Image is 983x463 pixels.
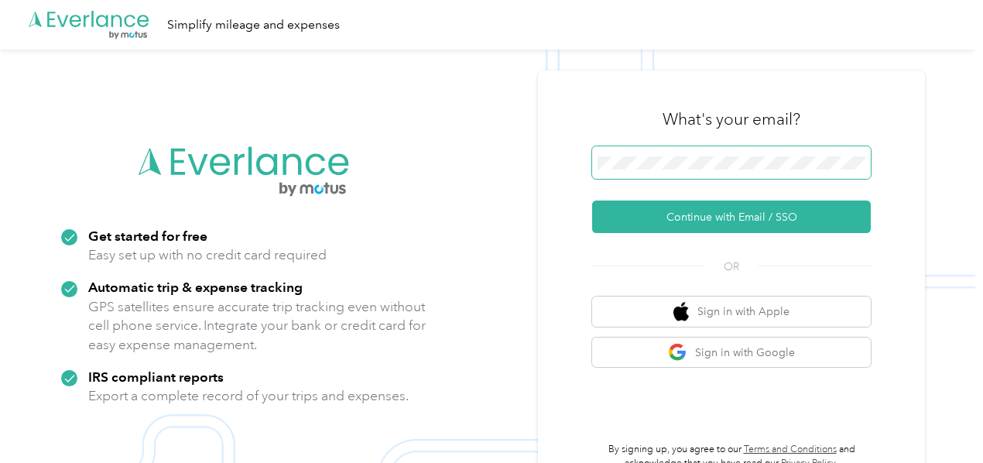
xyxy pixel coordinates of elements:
[668,343,687,362] img: google logo
[663,108,800,130] h3: What's your email?
[592,201,871,233] button: Continue with Email / SSO
[88,245,327,265] p: Easy set up with no credit card required
[592,338,871,368] button: google logoSign in with Google
[88,386,409,406] p: Export a complete record of your trips and expenses.
[704,259,759,275] span: OR
[88,228,207,244] strong: Get started for free
[88,279,303,295] strong: Automatic trip & expense tracking
[88,297,426,355] p: GPS satellites ensure accurate trip tracking even without cell phone service. Integrate your bank...
[673,302,689,321] img: apple logo
[88,369,224,385] strong: IRS compliant reports
[744,444,837,455] a: Terms and Conditions
[167,15,340,35] div: Simplify mileage and expenses
[592,297,871,327] button: apple logoSign in with Apple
